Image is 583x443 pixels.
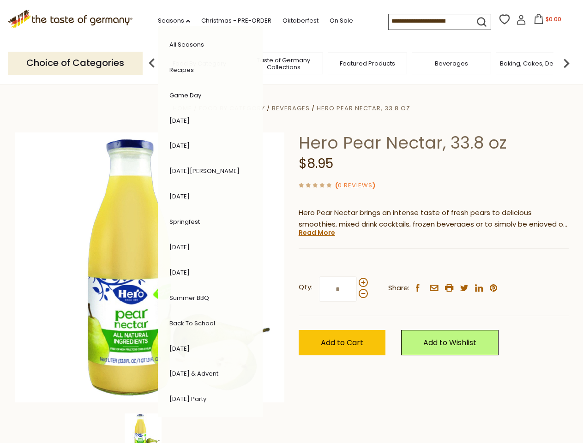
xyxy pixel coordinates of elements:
a: 0 Reviews [338,181,373,191]
a: [DATE] [169,268,190,277]
a: Summer BBQ [169,293,209,302]
h1: Hero Pear Nectar, 33.8 oz [299,132,569,153]
a: All Seasons [169,40,204,49]
a: Read More [299,228,335,237]
button: $0.00 [528,14,567,28]
a: Springfest [169,217,200,226]
span: $0.00 [546,15,561,23]
a: Beverages [435,60,468,67]
input: Qty: [319,276,357,302]
p: Choice of Categories [8,52,143,74]
p: Hero Pear Nectar brings an intense taste of fresh pears to delicious smoothies, mixed drink cockt... [299,207,569,230]
strong: Qty: [299,281,313,293]
span: Add to Cart [321,337,363,348]
span: Share: [388,282,409,294]
a: Taste of Germany Collections [246,57,320,71]
a: Featured Products [340,60,395,67]
a: Add to Wishlist [401,330,499,355]
a: [DATE] [169,344,190,353]
a: On Sale [330,16,353,26]
span: $8.95 [299,155,333,173]
a: Recipes [169,66,194,74]
a: [DATE][PERSON_NAME] [169,167,240,175]
a: [DATE] [169,141,190,150]
a: Christmas - PRE-ORDER [201,16,271,26]
a: Baking, Cakes, Desserts [500,60,571,67]
img: previous arrow [143,54,161,72]
a: [DATE] [169,192,190,201]
a: [DATE] Party [169,395,206,403]
a: [DATE] [169,116,190,125]
a: [DATE] & Advent [169,369,218,378]
a: Beverages [272,104,310,113]
button: Add to Cart [299,330,385,355]
img: next arrow [557,54,576,72]
a: Back to School [169,319,215,328]
a: Seasons [158,16,190,26]
img: Hero Pear Nectar, 33.8 oz [15,132,285,402]
a: Hero Pear Nectar, 33.8 oz [317,104,410,113]
a: [DATE] [169,243,190,251]
a: Oktoberfest [282,16,319,26]
a: Game Day [169,91,201,100]
span: ( ) [335,181,375,190]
